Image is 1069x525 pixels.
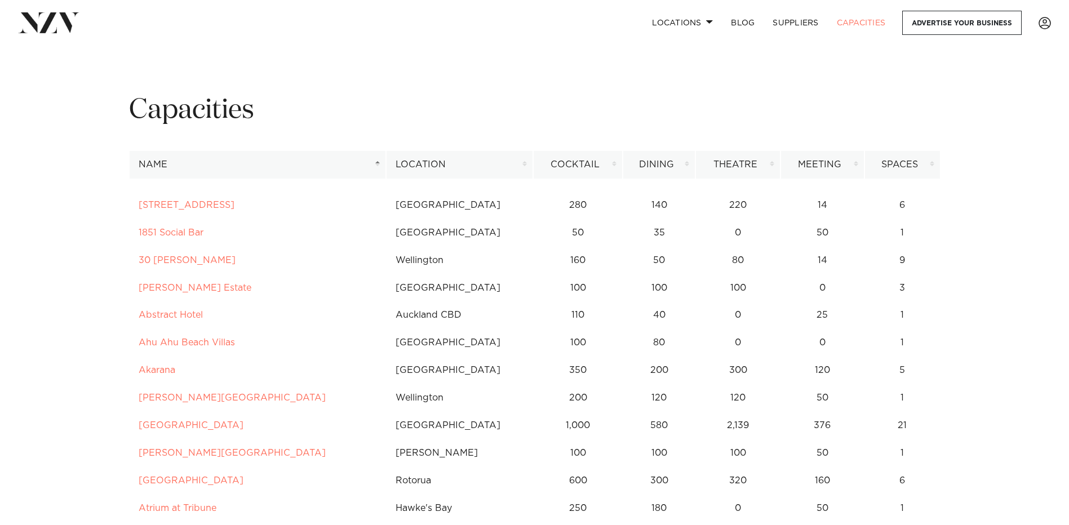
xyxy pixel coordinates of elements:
td: 376 [780,412,864,439]
a: [STREET_ADDRESS] [139,201,234,210]
td: 0 [695,329,780,357]
td: 0 [695,301,780,329]
td: [GEOGRAPHIC_DATA] [386,412,533,439]
td: 21 [864,412,941,439]
th: Meeting: activate to sort column ascending [780,151,864,179]
td: [GEOGRAPHIC_DATA] [386,219,533,247]
td: 1 [864,329,941,357]
td: [GEOGRAPHIC_DATA] [386,274,533,302]
td: 25 [780,301,864,329]
td: 0 [780,329,864,357]
td: 160 [780,467,864,495]
td: 100 [533,329,623,357]
th: Cocktail: activate to sort column ascending [533,151,623,179]
a: Locations [643,11,722,35]
th: Location: activate to sort column ascending [386,151,533,179]
td: 160 [533,247,623,274]
td: 14 [780,247,864,274]
td: 600 [533,467,623,495]
th: Dining: activate to sort column ascending [623,151,695,179]
td: 200 [623,357,695,384]
td: Rotorua [386,467,533,495]
td: 9 [864,247,941,274]
td: 80 [695,247,780,274]
a: Capacities [828,11,895,35]
td: [GEOGRAPHIC_DATA] [386,329,533,357]
a: [GEOGRAPHIC_DATA] [139,421,243,430]
td: 14 [780,192,864,219]
td: Auckland CBD [386,301,533,329]
a: Atrium at Tribune [139,504,216,513]
td: 120 [623,384,695,412]
td: 140 [623,192,695,219]
td: 0 [695,219,780,247]
td: 1,000 [533,412,623,439]
a: 30 [PERSON_NAME] [139,256,236,265]
td: 320 [695,467,780,495]
td: 50 [780,495,864,522]
a: [PERSON_NAME][GEOGRAPHIC_DATA] [139,448,326,457]
a: SUPPLIERS [764,11,827,35]
td: [PERSON_NAME] [386,439,533,467]
td: 2,139 [695,412,780,439]
a: [GEOGRAPHIC_DATA] [139,476,243,485]
th: Theatre: activate to sort column ascending [695,151,780,179]
td: 35 [623,219,695,247]
td: 100 [533,274,623,302]
td: 0 [695,495,780,522]
a: Advertise your business [902,11,1022,35]
td: 5 [864,357,941,384]
td: 0 [780,274,864,302]
td: 280 [533,192,623,219]
td: 100 [695,439,780,467]
td: 100 [623,439,695,467]
img: nzv-logo.png [18,12,79,33]
td: 6 [864,192,941,219]
td: [GEOGRAPHIC_DATA] [386,357,533,384]
td: 1 [864,439,941,467]
td: 6 [864,467,941,495]
h1: Capacities [129,93,941,128]
td: 1 [864,384,941,412]
td: [GEOGRAPHIC_DATA] [386,192,533,219]
th: Name: activate to sort column descending [129,151,386,179]
td: Wellington [386,384,533,412]
td: Wellington [386,247,533,274]
td: 350 [533,357,623,384]
td: 120 [780,357,864,384]
td: 50 [623,247,695,274]
td: 1 [864,495,941,522]
td: 80 [623,329,695,357]
td: 120 [695,384,780,412]
td: 200 [533,384,623,412]
td: 3 [864,274,941,302]
td: 250 [533,495,623,522]
td: 50 [780,384,864,412]
td: 50 [780,439,864,467]
td: 220 [695,192,780,219]
td: 50 [533,219,623,247]
a: [PERSON_NAME] Estate [139,283,251,292]
td: 580 [623,412,695,439]
td: 110 [533,301,623,329]
td: 100 [695,274,780,302]
a: Akarana [139,366,175,375]
td: 180 [623,495,695,522]
td: 40 [623,301,695,329]
a: Ahu Ahu Beach Villas [139,338,235,347]
td: 300 [695,357,780,384]
td: 1 [864,219,941,247]
a: [PERSON_NAME][GEOGRAPHIC_DATA] [139,393,326,402]
td: Hawke's Bay [386,495,533,522]
td: 300 [623,467,695,495]
td: 100 [533,439,623,467]
th: Spaces: activate to sort column ascending [864,151,941,179]
td: 1 [864,301,941,329]
a: BLOG [722,11,764,35]
a: 1851 Social Bar [139,228,203,237]
td: 50 [780,219,864,247]
a: Abstract Hotel [139,310,203,319]
td: 100 [623,274,695,302]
